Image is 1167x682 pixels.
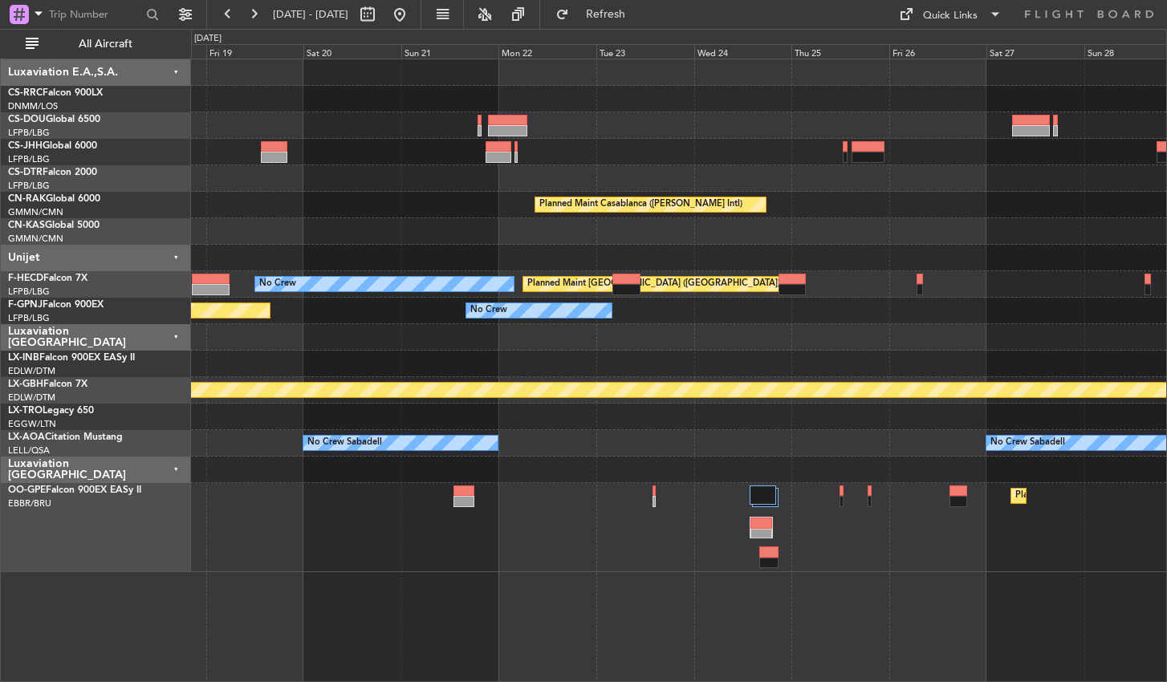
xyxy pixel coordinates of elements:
a: F-HECDFalcon 7X [8,274,87,283]
a: F-GPNJFalcon 900EX [8,300,104,310]
span: CN-RAK [8,194,46,204]
div: Quick Links [923,8,978,24]
a: LX-TROLegacy 650 [8,406,94,416]
a: LFPB/LBG [8,153,50,165]
a: LX-INBFalcon 900EX EASy II [8,353,135,363]
span: F-GPNJ [8,300,43,310]
div: No Crew [259,272,296,296]
div: Thu 25 [791,44,889,59]
a: EDLW/DTM [8,392,55,404]
a: CS-RRCFalcon 900LX [8,88,103,98]
a: DNMM/LOS [8,100,58,112]
a: CN-RAKGlobal 6000 [8,194,100,204]
div: Sat 27 [986,44,1084,59]
a: LFPB/LBG [8,312,50,324]
div: Planned Maint Casablanca ([PERSON_NAME] Intl) [539,193,742,217]
span: LX-AOA [8,432,45,442]
span: LX-INB [8,353,39,363]
div: Tue 23 [596,44,694,59]
span: CS-DTR [8,168,43,177]
button: All Aircraft [18,31,174,57]
span: CS-DOU [8,115,46,124]
div: Wed 24 [694,44,792,59]
div: No Crew Sabadell [990,431,1065,455]
div: Fri 19 [206,44,304,59]
a: LX-GBHFalcon 7X [8,380,87,389]
a: LFPB/LBG [8,180,50,192]
span: LX-GBH [8,380,43,389]
a: EDLW/DTM [8,365,55,377]
div: No Crew Sabadell [307,431,382,455]
a: EGGW/LTN [8,418,56,430]
button: Quick Links [891,2,1010,27]
a: LELL/QSA [8,445,50,457]
a: LFPB/LBG [8,127,50,139]
span: OO-GPE [8,485,46,495]
a: CN-KASGlobal 5000 [8,221,100,230]
div: Sat 20 [303,44,401,59]
span: Refresh [572,9,640,20]
div: No Crew [470,298,507,323]
a: LFPB/LBG [8,286,50,298]
div: [DATE] [194,32,222,46]
a: GMMN/CMN [8,233,63,245]
div: Fri 26 [889,44,987,59]
div: Planned Maint [GEOGRAPHIC_DATA] ([GEOGRAPHIC_DATA]) [527,272,780,296]
a: EBBR/BRU [8,497,51,509]
span: F-HECD [8,274,43,283]
span: LX-TRO [8,406,43,416]
input: Trip Number [49,2,141,26]
a: CS-JHHGlobal 6000 [8,141,97,151]
span: CS-RRC [8,88,43,98]
button: Refresh [548,2,644,27]
a: OO-GPEFalcon 900EX EASy II [8,485,141,495]
div: Mon 22 [498,44,596,59]
span: CS-JHH [8,141,43,151]
a: CS-DOUGlobal 6500 [8,115,100,124]
span: All Aircraft [42,39,169,50]
a: GMMN/CMN [8,206,63,218]
a: CS-DTRFalcon 2000 [8,168,97,177]
span: CN-KAS [8,221,45,230]
div: Sun 21 [401,44,499,59]
a: LX-AOACitation Mustang [8,432,123,442]
span: [DATE] - [DATE] [273,7,348,22]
